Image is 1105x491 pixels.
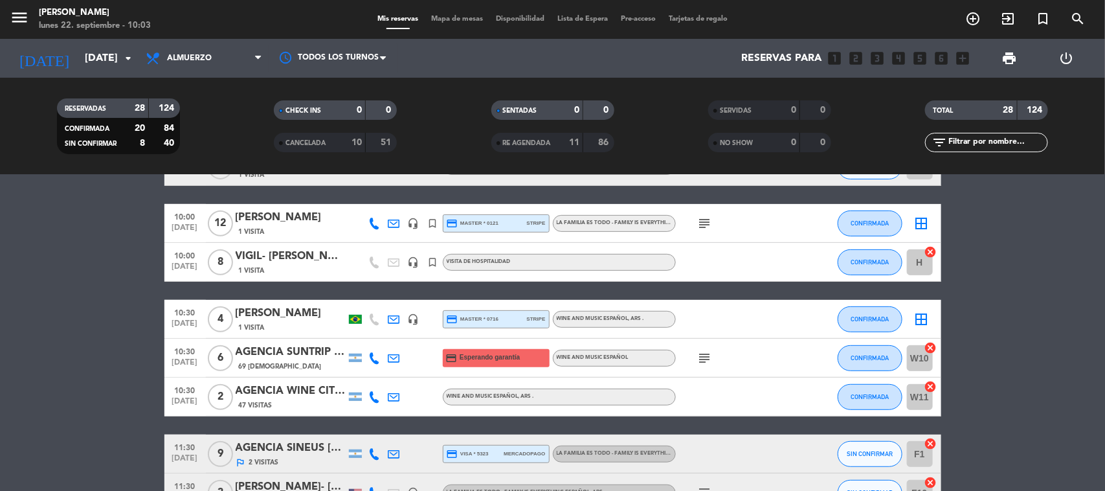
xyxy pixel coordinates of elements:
span: NO SHOW [720,140,753,146]
i: subject [697,216,713,231]
input: Filtrar por nombre... [947,135,1047,150]
button: CONFIRMADA [838,211,902,236]
span: 12 [208,211,233,236]
strong: 0 [574,106,579,115]
i: outlined_flag [236,457,246,468]
i: filter_list [932,135,947,150]
button: CONFIRMADA [838,306,902,332]
span: Mapa de mesas [425,16,489,23]
span: , ARS . [629,316,644,321]
span: Almuerzo [167,54,212,63]
button: SIN CONFIRMAR [838,441,902,467]
i: looks_4 [891,50,908,67]
span: 10:30 [169,382,201,397]
i: looks_two [848,50,865,67]
span: 1 Visita [239,227,265,237]
i: add_box [955,50,972,67]
span: 6 [208,345,233,371]
span: SERVIDAS [720,108,752,114]
strong: 86 [598,138,611,147]
span: 10:30 [169,343,201,358]
span: 10:00 [169,209,201,223]
strong: 20 [135,124,145,133]
span: La Familia es Todo - Family is Everything Español [557,451,700,456]
span: Wine and Music Español [557,316,644,321]
span: [DATE] [169,454,201,469]
strong: 0 [357,106,362,115]
span: Wine and Music Español [557,355,629,360]
span: stripe [527,315,546,323]
i: credit_card [447,218,458,229]
strong: 28 [1003,106,1014,115]
i: cancel [924,380,937,393]
span: Wine and Music Español [447,394,534,399]
span: TOTAL [933,108,953,114]
i: power_settings_new [1059,51,1075,66]
i: credit_card [447,448,458,460]
button: CONFIRMADA [838,249,902,275]
i: looks_6 [933,50,950,67]
span: mercadopago [504,450,545,458]
div: lunes 22. septiembre - 10:03 [39,19,151,32]
i: turned_in_not [427,257,439,268]
i: menu [10,8,29,27]
i: cancel [924,476,937,489]
i: credit_card [446,352,458,364]
i: cancel [924,341,937,354]
span: CANCELADA [285,140,326,146]
span: [DATE] [169,319,201,334]
strong: 84 [164,124,177,133]
strong: 0 [820,138,828,147]
strong: 124 [1027,106,1045,115]
i: looks_one [827,50,843,67]
strong: 0 [820,106,828,115]
i: [DATE] [10,44,78,73]
span: 11:30 [169,439,201,454]
span: CONFIRMADA [65,126,109,132]
span: CONFIRMADA [851,258,889,266]
i: turned_in_not [427,218,439,229]
strong: 28 [135,104,145,113]
span: SENTADAS [503,108,537,114]
strong: 0 [791,106,796,115]
span: Tarjetas de regalo [662,16,734,23]
span: La Familia es Todo - Family is Everything Español [557,220,716,225]
span: Reservas para [741,52,822,65]
strong: 124 [159,104,177,113]
strong: 0 [386,106,394,115]
i: exit_to_app [1000,11,1016,27]
div: AGENCIA WINE CITY- [PERSON_NAME] [236,383,346,400]
span: 1 Visita [239,323,265,333]
strong: 8 [140,139,145,148]
div: VIGIL- [PERSON_NAME] [236,248,346,265]
strong: 0 [603,106,611,115]
span: CHECK INS [285,108,321,114]
span: SIN CONFIRMAR [847,450,893,457]
span: Visita de Hospitalidad [447,259,511,264]
strong: 0 [791,138,796,147]
button: CONFIRMADA [838,384,902,410]
span: visa * 5323 [447,448,489,460]
span: Pre-acceso [614,16,662,23]
span: 47 Visitas [239,400,273,411]
span: [DATE] [169,262,201,277]
span: Lista de Espera [551,16,614,23]
span: print [1001,51,1017,66]
div: [PERSON_NAME] [236,209,346,226]
i: add_circle_outline [965,11,981,27]
span: 69 [DEMOGRAPHIC_DATA] [239,361,322,372]
i: looks_5 [912,50,929,67]
i: headset_mic [408,218,419,229]
i: cancel [924,245,937,258]
div: AGENCIA SUNTRIP Jaciara F Sossai x6 [236,344,346,361]
strong: 40 [164,139,177,148]
span: , ARS . [519,394,534,399]
button: menu [10,8,29,32]
strong: 51 [381,138,394,147]
i: credit_card [447,314,458,325]
span: 2 [208,384,233,410]
span: 10:30 [169,304,201,319]
span: 10:00 [169,247,201,262]
div: LOG OUT [1038,39,1095,78]
div: AGENCIA SINEUS [PERSON_NAME] [236,440,346,457]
